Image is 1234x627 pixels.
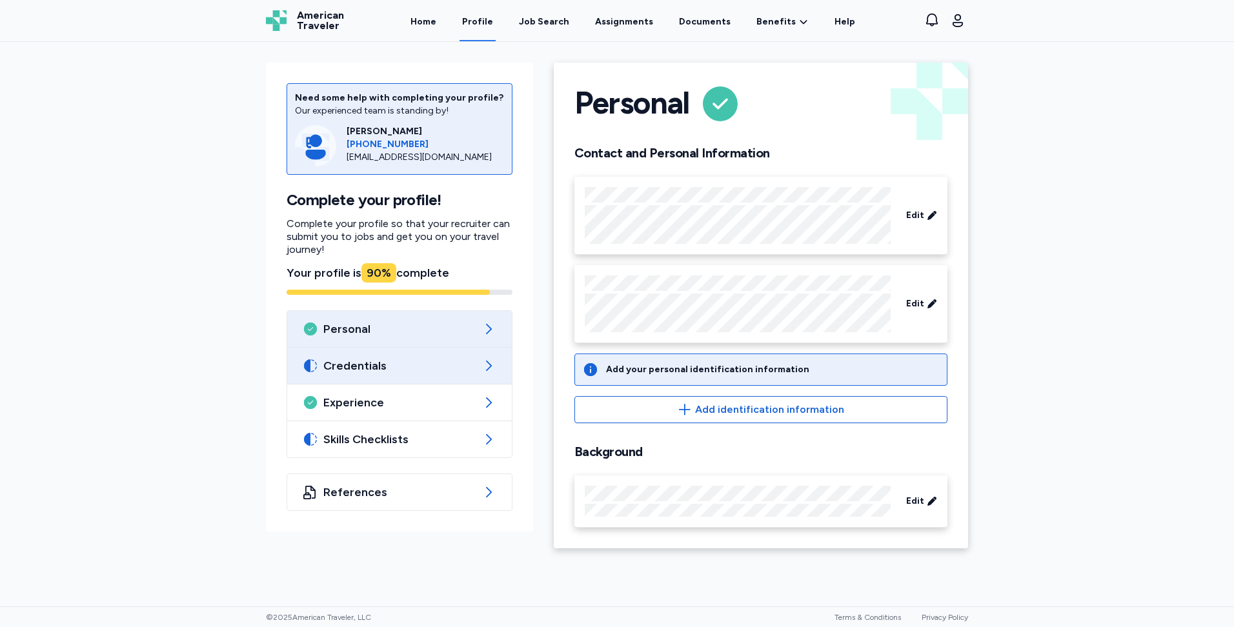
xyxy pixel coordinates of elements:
[756,15,796,28] span: Benefits
[295,104,504,117] div: Our experienced team is standing by!
[574,444,947,460] h2: Background
[323,358,476,373] span: Credentials
[519,15,569,28] div: Job Search
[574,83,689,124] h1: Personal
[756,15,809,28] a: Benefits
[922,613,968,622] a: Privacy Policy
[323,395,476,410] span: Experience
[287,217,512,256] p: Complete your profile so that your recruiter can submit you to jobs and get you on your travel jo...
[295,92,504,104] div: Need some help with completing your profile?
[460,1,496,41] a: Profile
[297,10,344,31] span: American Traveler
[906,495,924,508] span: Edit
[574,145,947,161] h2: Contact and Personal Information
[287,190,512,210] h1: Complete your profile!
[574,177,947,255] div: Edit
[323,432,476,447] span: Skills Checklists
[287,264,512,282] div: Your profile is complete
[361,263,396,283] div: 90 %
[574,265,947,343] div: Edit
[574,396,947,423] button: Add identification information
[906,297,924,310] span: Edit
[295,125,336,166] img: Consultant
[906,209,924,222] span: Edit
[266,10,287,31] img: Logo
[834,613,901,622] a: Terms & Conditions
[266,612,371,622] span: © 2025 American Traveler, LLC
[606,363,809,376] div: Add your personal identification information
[347,138,504,151] a: [PHONE_NUMBER]
[347,151,504,164] div: [EMAIL_ADDRESS][DOMAIN_NAME]
[323,321,476,337] span: Personal
[347,125,504,138] div: [PERSON_NAME]
[695,402,844,417] span: Add identification information
[323,484,476,500] span: References
[574,475,947,528] div: Edit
